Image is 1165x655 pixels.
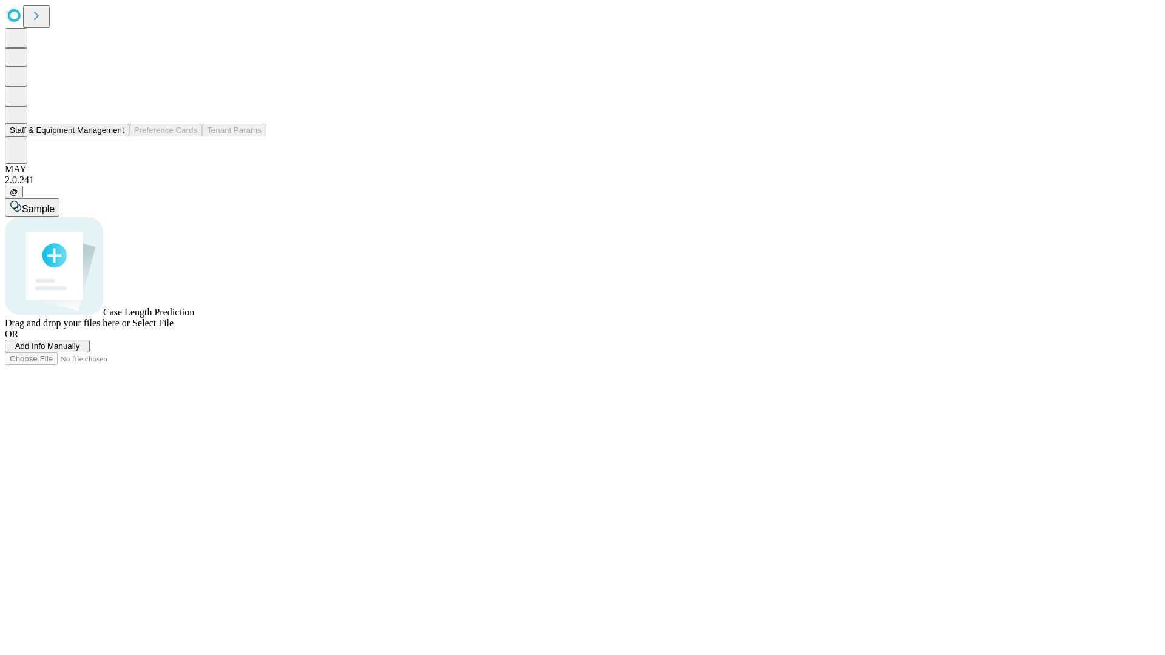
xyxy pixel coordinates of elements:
button: Staff & Equipment Management [5,124,129,136]
div: MAY [5,164,1160,175]
span: Add Info Manually [15,341,80,351]
button: @ [5,186,23,198]
div: 2.0.241 [5,175,1160,186]
span: Sample [22,204,55,214]
span: Drag and drop your files here or [5,318,130,328]
span: Case Length Prediction [103,307,194,317]
button: Preference Cards [129,124,202,136]
span: OR [5,329,18,339]
span: @ [10,187,18,196]
button: Sample [5,198,59,217]
button: Tenant Params [202,124,266,136]
button: Add Info Manually [5,340,90,352]
span: Select File [132,318,174,328]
